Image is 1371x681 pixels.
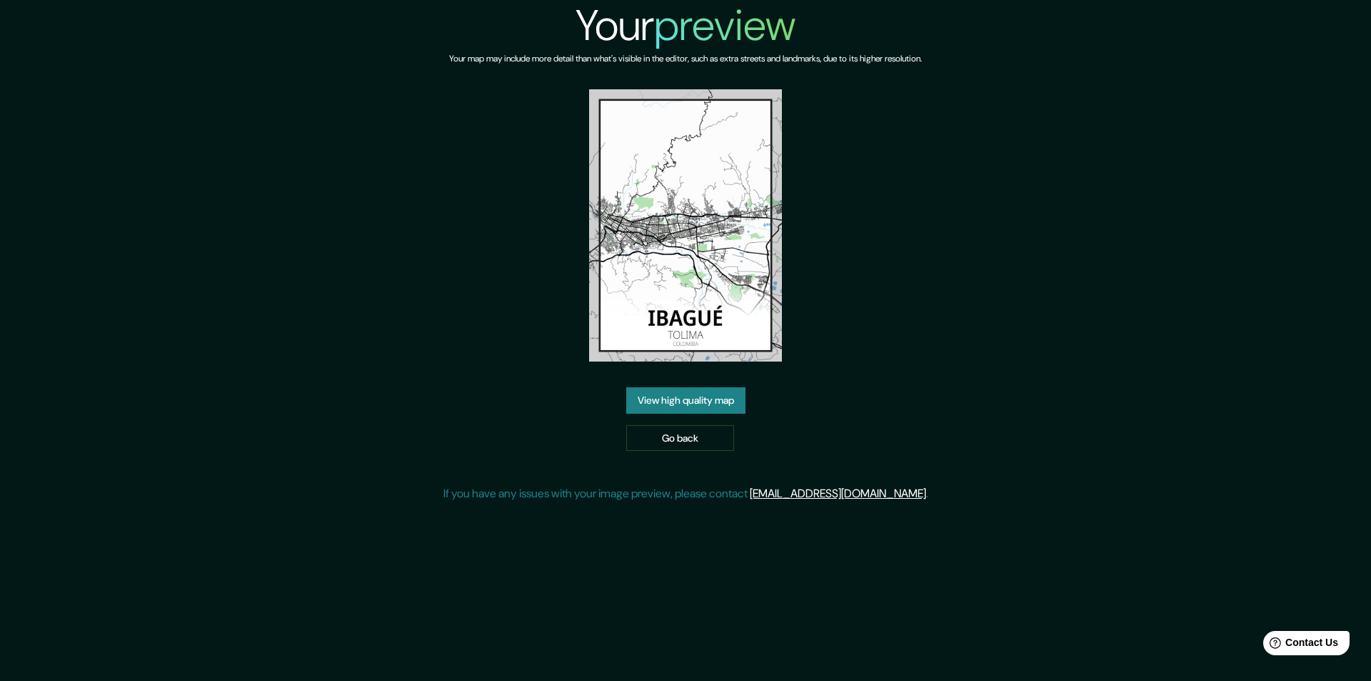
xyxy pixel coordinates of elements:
[443,485,928,502] p: If you have any issues with your image preview, please contact .
[626,387,745,414] a: View high quality map
[449,51,922,66] h6: Your map may include more detail than what's visible in the editor, such as extra streets and lan...
[589,89,782,362] img: created-map-preview
[626,425,734,452] a: Go back
[1244,625,1355,665] iframe: Help widget launcher
[750,486,926,501] a: [EMAIL_ADDRESS][DOMAIN_NAME]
